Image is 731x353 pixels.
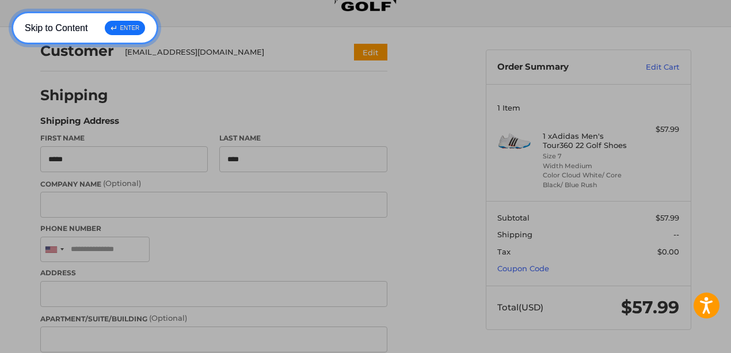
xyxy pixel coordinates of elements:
h3: 1 Item [497,103,679,112]
a: Coupon Code [497,264,549,273]
span: Subtotal [497,213,530,222]
span: $57.99 [621,297,679,318]
span: Shipping [497,230,532,239]
span: -- [673,230,679,239]
div: [EMAIL_ADDRESS][DOMAIN_NAME] [125,47,332,58]
span: $57.99 [656,213,679,222]
button: Edit [354,44,387,60]
label: Apartment/Suite/Building [40,313,387,324]
span: $0.00 [657,247,679,256]
li: Width Medium [543,161,631,171]
div: United States: +1 [41,237,67,262]
small: (Optional) [103,179,141,188]
span: Tax [497,247,511,256]
label: Company Name [40,178,387,189]
label: Last Name [219,133,387,143]
li: Size 7 [543,151,631,161]
legend: Shipping Address [40,115,119,133]
h4: 1 x Adidas Men's Tour360 22 Golf Shoes [543,131,631,150]
a: Edit Cart [621,62,679,73]
h2: Customer [40,42,114,60]
div: $57.99 [634,124,679,135]
h3: Order Summary [497,62,621,73]
label: Address [40,268,387,278]
li: Color Cloud White/ Core Black/ Blue Rush [543,170,631,189]
label: First Name [40,133,208,143]
span: Total (USD) [497,302,543,313]
h2: Shipping [40,86,108,104]
label: Phone Number [40,223,387,234]
small: (Optional) [149,313,187,322]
